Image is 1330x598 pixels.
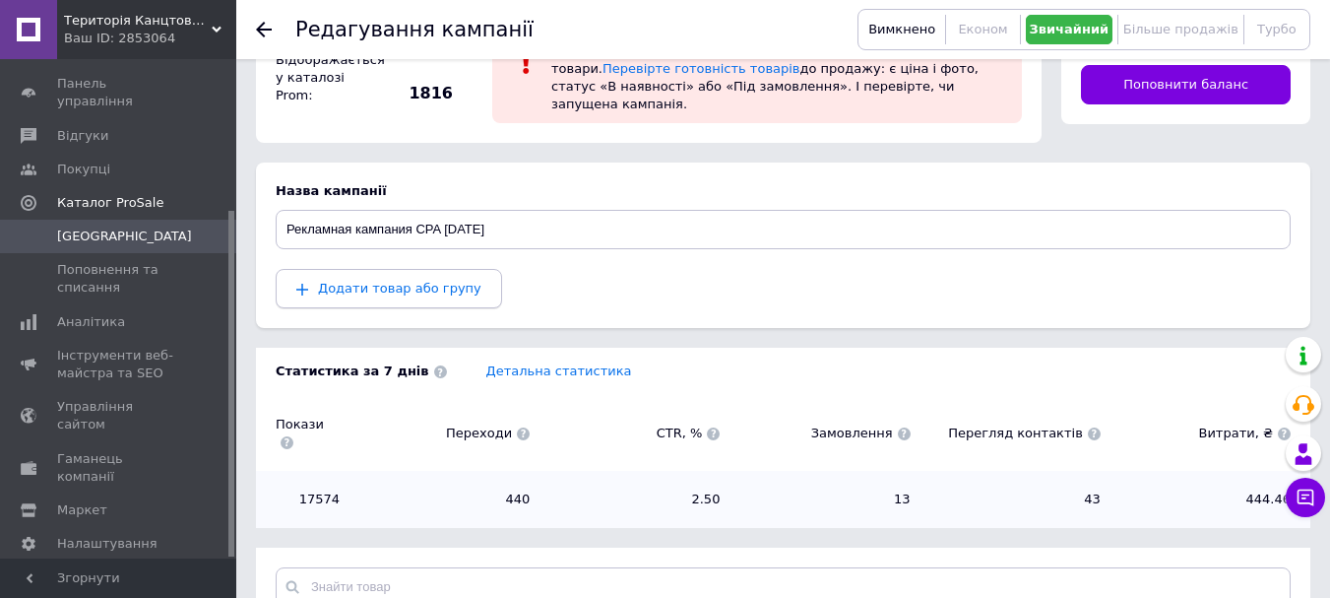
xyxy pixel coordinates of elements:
span: Переходи [359,425,530,442]
span: 43 [930,491,1101,508]
span: Вимкнено [868,22,935,36]
span: [GEOGRAPHIC_DATA] [57,228,192,245]
span: Статистика за 7 днів [276,363,447,380]
a: Поповнити баланс [1081,65,1291,104]
span: Управління сайтом [57,398,182,433]
span: Більше продажів [1123,22,1238,36]
span: Поповнити баланс [1123,76,1248,94]
button: Чат з покупцем [1286,478,1325,517]
span: 440 [359,491,530,508]
span: Замовлення [739,425,910,442]
span: Територія Канцтоварів [64,12,212,30]
span: Звичайний [1030,22,1109,36]
span: Маркет [57,501,107,519]
span: Налаштування [57,535,158,553]
div: Редагування кампанії [295,20,534,40]
span: Відгуки [57,127,108,145]
div: Відображається у каталозі Prom: [271,46,379,110]
span: 13 [739,491,910,508]
span: Перегляд контактів [930,425,1101,442]
span: Поповнення та списання [57,261,182,297]
a: Перевірте готовність товарів [602,61,800,76]
div: Ваш ID: 2853064 [64,30,236,47]
span: 17574 [276,491,340,508]
span: 1816 [384,83,453,104]
span: Аналітика [57,313,125,331]
img: :exclamation: [512,47,541,77]
span: Назва кампанії [276,183,387,198]
button: Звичайний [1026,15,1112,44]
span: Турбо [1257,22,1297,36]
span: Каталог ProSale [57,194,163,212]
span: Економ [958,22,1007,36]
span: 2.50 [549,491,720,508]
span: 444.46 [1120,491,1291,508]
div: Повернутися назад [256,22,272,37]
a: Детальна статистика [486,364,632,378]
button: Економ [951,15,1014,44]
button: Додати товар або групу [276,269,502,308]
span: Гаманець компанії [57,450,182,486]
span: Покупці [57,161,110,178]
span: Витрати, ₴ [1120,425,1291,442]
button: Турбо [1249,15,1304,44]
span: Додати товар або групу [318,281,481,296]
span: Покази [276,416,340,451]
span: CTR, % [549,425,720,442]
button: Більше продажів [1123,15,1238,44]
span: Інструменти веб-майстра та SEO [57,347,182,382]
button: Вимкнено [863,15,940,44]
span: Панель управління [57,75,182,110]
